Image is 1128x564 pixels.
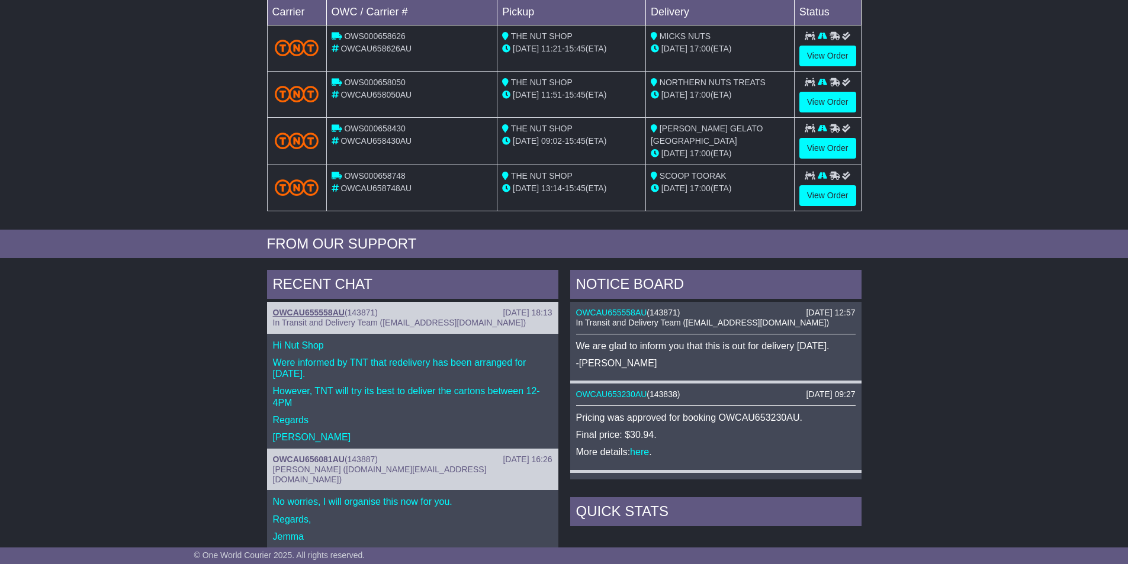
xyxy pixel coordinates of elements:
div: [DATE] 09:26 [806,479,855,489]
span: MICKS NUTS [660,31,711,41]
div: ( ) [273,308,552,318]
div: - (ETA) [502,182,641,195]
a: View Order [799,46,856,66]
span: 15:45 [565,90,586,99]
span: [PERSON_NAME] GELATO [GEOGRAPHIC_DATA] [651,124,763,146]
p: -[PERSON_NAME] [576,357,856,369]
span: OWS000658430 [344,124,406,133]
div: [DATE] 12:57 [806,308,855,318]
span: 15:45 [565,183,586,193]
span: [DATE] [513,183,539,193]
span: 09:02 [541,136,562,146]
span: 143887 [348,455,375,464]
p: No worries, I will organise this now for you. [273,496,552,507]
span: OWS000658748 [344,171,406,181]
a: OWCAU655558AU [576,308,647,317]
span: [PERSON_NAME] ([DOMAIN_NAME][EMAIL_ADDRESS][DOMAIN_NAME]) [273,465,487,484]
div: - (ETA) [502,43,641,55]
p: However, TNT will try its best to deliver the cartons between 12-4PM [273,385,552,408]
span: SCOOP TOORAK [660,171,727,181]
p: Regards [273,414,552,426]
span: OWS000658626 [344,31,406,41]
span: In Transit and Delivery Team ([EMAIL_ADDRESS][DOMAIN_NAME]) [576,318,830,327]
span: 13:14 [541,183,562,193]
a: View Order [799,185,856,206]
span: OWCAU658748AU [340,183,412,193]
p: We are glad to inform you that this is out for delivery [DATE]. [576,340,856,352]
div: Quick Stats [570,497,862,529]
div: ( ) [576,479,856,489]
div: (ETA) [651,147,789,160]
div: RECENT CHAT [267,270,558,302]
span: OWCAU658626AU [340,44,412,53]
span: 143871 [650,308,677,317]
div: - (ETA) [502,135,641,147]
a: View Order [799,138,856,159]
div: (ETA) [651,43,789,55]
span: 143838 [650,389,677,399]
p: Final price: $30.94. [576,429,856,440]
span: [DATE] [661,44,687,53]
span: OWCAU658430AU [340,136,412,146]
td: Deliveries [570,529,862,559]
img: TNT_Domestic.png [275,133,319,149]
span: 11:21 [541,44,562,53]
span: THE NUT SHOP [511,124,573,133]
div: [DATE] 09:27 [806,389,855,399]
p: Pricing was approved for booking OWCAU653230AU. [576,412,856,423]
div: FROM OUR SUPPORT [267,236,862,253]
span: 17:00 [690,149,711,158]
span: 15:45 [565,136,586,146]
p: More details: . [576,446,856,457]
span: In Transit and Delivery Team ([EMAIL_ADDRESS][DOMAIN_NAME]) [273,318,526,327]
span: [DATE] [513,136,539,146]
div: [DATE] 16:26 [503,455,552,465]
img: TNT_Domestic.png [275,40,319,56]
div: - (ETA) [502,89,641,101]
span: 143852 [650,479,677,488]
a: OWCAU655558AU [273,308,345,317]
p: Hi Nut Shop [273,340,552,351]
span: 143871 [348,308,375,317]
img: TNT_Domestic.png [275,179,319,195]
div: ( ) [273,455,552,465]
span: [DATE] [661,149,687,158]
span: 15:45 [565,44,586,53]
p: Were informed by TNT that redelivery has been arranged for [DATE]. [273,357,552,379]
a: OWCAU656081AU [273,455,345,464]
div: NOTICE BOARD [570,270,862,302]
a: here [630,447,649,457]
a: OWCAU653230AU [576,389,647,399]
div: ( ) [576,308,856,318]
span: OWS000658050 [344,78,406,87]
span: THE NUT SHOP [511,78,573,87]
span: 17:00 [690,90,711,99]
span: [DATE] [661,183,687,193]
span: [DATE] [513,44,539,53]
span: NORTHERN NUTS TREATS [660,78,766,87]
p: [PERSON_NAME] [273,431,552,443]
a: OWCAU653876AU [576,479,647,488]
span: [DATE] [513,90,539,99]
span: OWCAU658050AU [340,90,412,99]
div: (ETA) [651,89,789,101]
span: [DATE] [661,90,687,99]
span: © One World Courier 2025. All rights reserved. [194,550,365,560]
p: Regards, [273,514,552,525]
span: 17:00 [690,183,711,193]
span: 17:00 [690,44,711,53]
span: THE NUT SHOP [511,31,573,41]
p: Jemma [273,531,552,542]
span: 11:51 [541,90,562,99]
div: (ETA) [651,182,789,195]
img: TNT_Domestic.png [275,86,319,102]
a: View Order [799,92,856,112]
div: [DATE] 18:13 [503,308,552,318]
div: ( ) [576,389,856,399]
span: THE NUT SHOP [511,171,573,181]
